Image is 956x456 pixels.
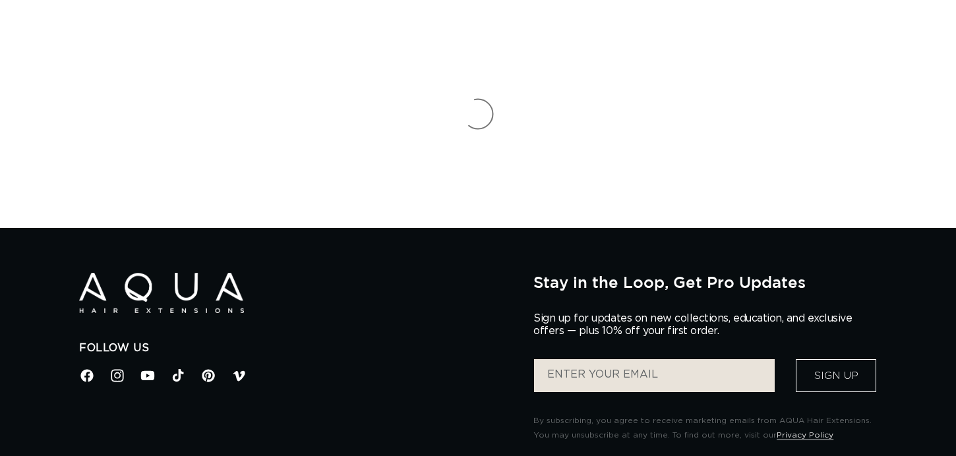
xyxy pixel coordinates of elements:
p: Sign up for updates on new collections, education, and exclusive offers — plus 10% off your first... [533,312,863,337]
a: Privacy Policy [777,431,833,439]
img: Aqua Hair Extensions [79,273,244,313]
h2: Stay in the Loop, Get Pro Updates [533,273,877,291]
h2: Follow Us [79,341,514,355]
p: By subscribing, you agree to receive marketing emails from AQUA Hair Extensions. You may unsubscr... [533,414,877,442]
button: Sign Up [796,359,876,392]
input: ENTER YOUR EMAIL [534,359,775,392]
